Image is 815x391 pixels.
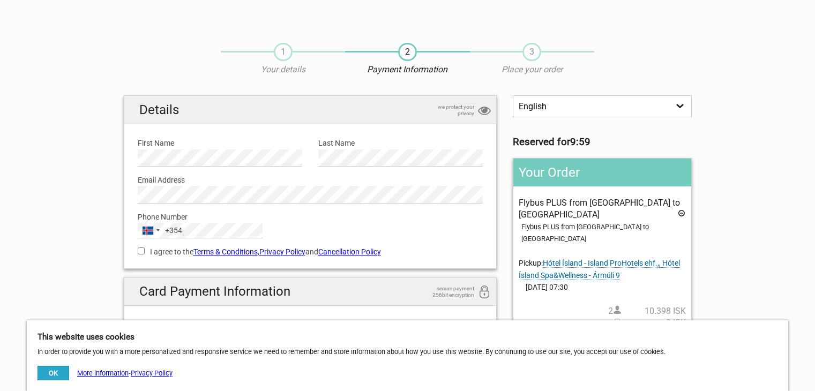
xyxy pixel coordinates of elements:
h2: Card Payment Information [124,277,497,306]
a: Terms & Conditions [193,247,258,256]
span: 2 [398,43,417,61]
a: Privacy Policy [259,247,305,256]
span: Flybus PLUS from [GEOGRAPHIC_DATA] to [GEOGRAPHIC_DATA] [519,198,680,220]
label: First Name [138,137,302,149]
i: privacy protection [478,104,491,118]
a: Cancellation Policy [318,247,381,256]
span: we protect your privacy [421,104,474,117]
a: More information [77,369,129,377]
p: Your details [221,64,345,76]
span: 10.398 ISK [622,305,686,317]
label: Credit Card Number [138,319,483,330]
i: 256bit encryption [478,285,491,300]
div: +354 [165,224,182,236]
label: I agree to the , and [138,246,483,258]
span: secure payment 256bit encryption [421,285,474,298]
div: In order to provide you with a more personalized and responsive service we need to remember and s... [27,320,788,391]
div: Flybus PLUS from [GEOGRAPHIC_DATA] to [GEOGRAPHIC_DATA] [521,221,685,245]
span: 1 [274,43,293,61]
a: Privacy Policy [131,369,173,377]
p: Payment Information [345,64,469,76]
strong: 9:59 [570,136,590,148]
span: [DATE] 07:30 [519,281,685,293]
span: 3 [522,43,541,61]
span: Pickup price [613,317,686,329]
h5: This website uses cookies [38,331,777,343]
span: Pickup: [519,259,680,280]
h3: Reserved for [513,136,691,148]
h2: Your Order [513,159,691,186]
h2: Details [124,96,497,124]
p: Place your order [470,64,594,76]
label: Last Name [318,137,483,149]
span: Change pickup place [519,259,680,280]
label: Phone Number [138,211,483,223]
span: 2 person(s) [608,305,686,317]
button: Selected country [138,223,182,237]
span: 0 ISK [622,317,686,329]
button: OK [38,366,69,380]
div: - [38,366,173,380]
label: Email Address [138,174,483,186]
